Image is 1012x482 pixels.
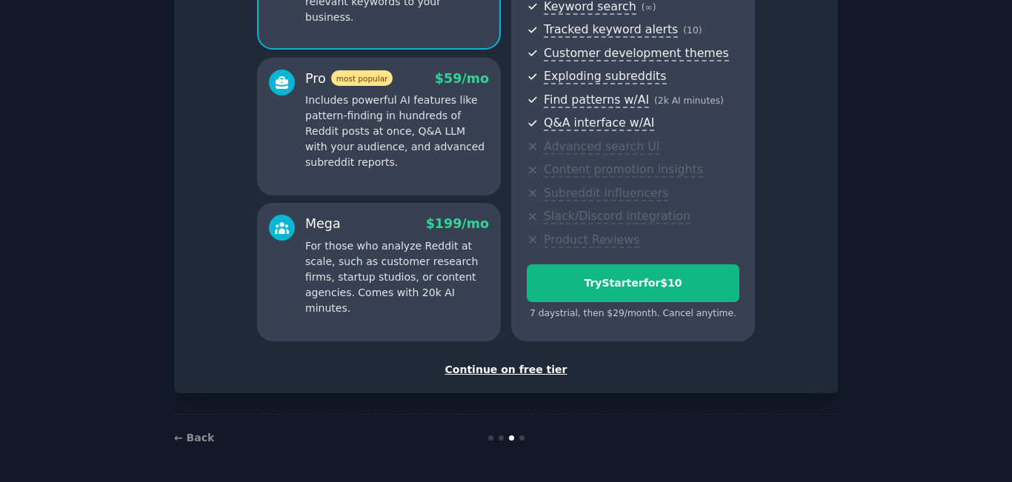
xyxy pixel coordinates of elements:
span: ( ∞ ) [642,2,656,13]
p: Includes powerful AI features like pattern-finding in hundreds of Reddit posts at once, Q&A LLM w... [305,93,489,170]
span: Exploding subreddits [544,69,666,84]
span: $ 199 /mo [426,216,489,231]
button: TryStarterfor$10 [527,264,739,302]
div: Pro [305,70,393,88]
span: ( 2k AI minutes ) [654,96,724,106]
span: Product Reviews [544,232,639,248]
span: most popular [331,70,393,86]
div: Continue on free tier [190,362,822,378]
span: $ 59 /mo [435,71,489,86]
div: Mega [305,215,341,233]
div: 7 days trial, then $ 29 /month . Cancel anytime. [527,307,739,321]
span: ( 10 ) [683,25,702,36]
span: Find patterns w/AI [544,93,649,108]
span: Slack/Discord integration [544,209,690,224]
span: Tracked keyword alerts [544,22,678,38]
span: Customer development themes [544,46,729,61]
div: Try Starter for $10 [527,275,739,291]
span: Content promotion insights [544,162,703,178]
span: Advanced search UI [544,139,659,155]
span: Subreddit influencers [544,186,668,201]
span: Q&A interface w/AI [544,116,654,131]
p: For those who analyze Reddit at scale, such as customer research firms, startup studios, or conte... [305,238,489,316]
a: ← Back [174,432,214,443]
